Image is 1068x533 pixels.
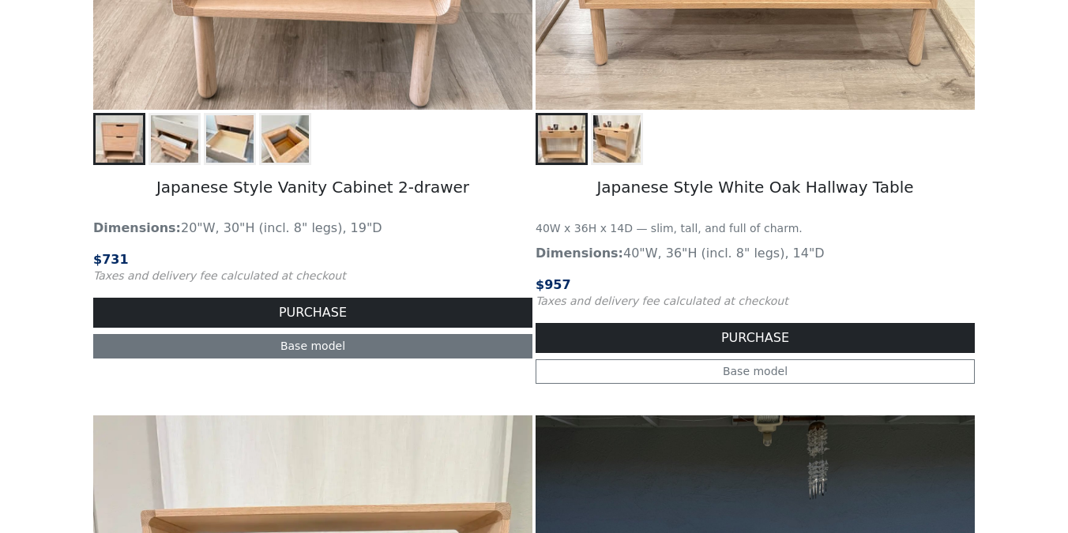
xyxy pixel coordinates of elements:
[93,334,532,358] a: Base model
[593,115,641,163] img: Japanese Style White Oak Hallway Table - Side View
[536,295,788,307] small: Taxes and delivery fee calculated at checkout
[261,115,309,163] img: Japanese Style Vanity Cabinet - Countertop Frame
[536,244,975,263] p: 40"W, 36"H (incl. 8" legs), 14"D
[536,323,975,353] button: PURCHASE
[536,277,571,292] span: $ 957
[93,252,129,267] span: $ 731
[536,246,623,261] strong: Dimensions:
[538,115,585,163] img: Japanese Style White Oak Hallway Table
[96,115,143,163] img: Japanese Style Vanity Cabinet - 2-drawer
[93,298,532,328] button: PURCHASE
[151,115,198,163] img: Japanese Style Vanity Cabinet - Tip-out Drawer
[536,165,975,212] h5: Japanese Style White Oak Hallway Table
[93,165,532,212] h5: Japanese Style Vanity Cabinet 2-drawer
[93,219,532,238] p: 20"W, 30"H (incl. 8" legs), 19"D
[93,220,181,235] strong: Dimensions:
[93,269,346,282] small: Taxes and delivery fee calculated at checkout
[536,222,803,235] small: 40W x 36H x 14D — slim, tall, and full of charm.
[536,359,975,384] a: Base model
[206,115,254,163] img: Japanese Style Vanity Cabinet - 2-drawer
